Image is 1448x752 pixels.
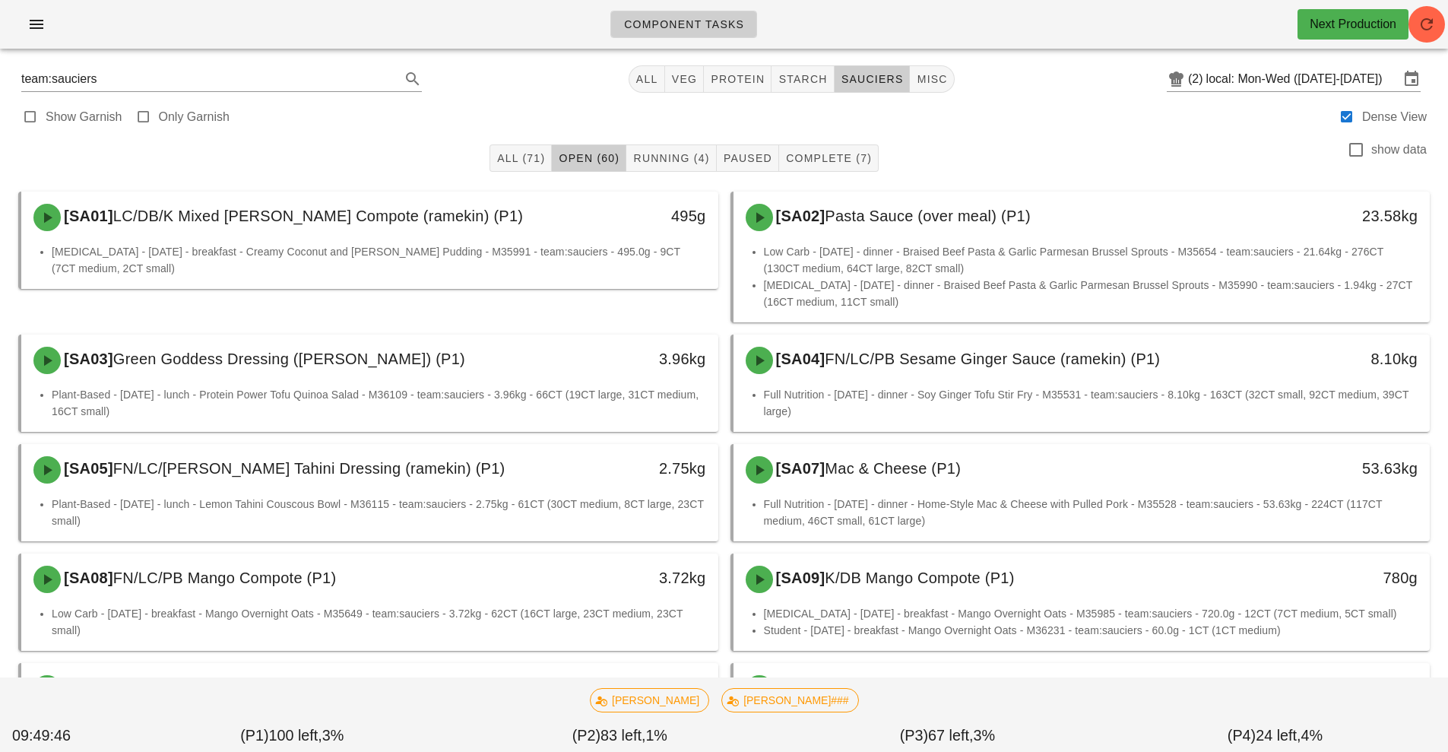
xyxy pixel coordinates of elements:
div: (P2) 1% [456,722,784,750]
div: (P4) 4% [1111,722,1439,750]
li: [MEDICAL_DATA] - [DATE] - breakfast - Mango Overnight Oats - M35985 - team:sauciers - 720.0g - 12... [764,605,1418,622]
label: show data [1371,142,1427,157]
button: All [629,65,665,93]
button: veg [665,65,705,93]
li: [MEDICAL_DATA] - [DATE] - breakfast - Creamy Coconut and [PERSON_NAME] Pudding - M35991 - team:sa... [52,243,706,277]
span: [SA05] [61,460,113,477]
span: [SA04] [773,351,825,367]
li: Low Carb - [DATE] - breakfast - Mango Overnight Oats - M35649 - team:sauciers - 3.72kg - 62CT (16... [52,605,706,639]
span: 24 left, [1256,727,1301,744]
div: (P1) 3% [128,722,456,750]
button: All (71) [490,144,552,172]
div: 53.63kg [1263,456,1418,481]
span: 100 left, [268,727,322,744]
span: K/DB Mango Compote (P1) [825,570,1014,586]
span: misc [916,73,947,85]
button: Running (4) [626,144,716,172]
span: veg [671,73,698,85]
button: misc [910,65,954,93]
div: 23.58kg [1263,204,1418,228]
span: Component Tasks [623,18,744,30]
span: [SA02] [773,208,825,224]
span: LC/DB/K Mixed [PERSON_NAME] Compote (ramekin) (P1) [113,208,523,224]
li: [MEDICAL_DATA] - [DATE] - dinner - Braised Beef Pasta & Garlic Parmesan Brussel Sprouts - M35990 ... [764,277,1418,310]
span: [SA07] [773,460,825,477]
button: starch [772,65,834,93]
span: protein [710,73,765,85]
span: [SA01] [61,208,113,224]
li: Plant-Based - [DATE] - lunch - Protein Power Tofu Quinoa Salad - M36109 - team:sauciers - 3.96kg ... [52,386,706,420]
span: FN/LC/PB Sesame Ginger Sauce (ramekin) (P1) [825,351,1160,367]
span: FN/LC/[PERSON_NAME] Tahini Dressing (ramekin) (P1) [113,460,505,477]
span: All (71) [496,152,545,164]
span: Pasta Sauce (over meal) (P1) [825,208,1030,224]
span: [PERSON_NAME] [600,689,699,712]
button: protein [704,65,772,93]
span: Paused [723,152,772,164]
li: Low Carb - [DATE] - dinner - Braised Beef Pasta & Garlic Parmesan Brussel Sprouts - M35654 - team... [764,243,1418,277]
span: Mac & Cheese (P1) [825,460,961,477]
span: [SA08] [61,570,113,586]
span: FN/LC/PB Mango Compote (P1) [113,570,337,586]
div: 495g [551,204,705,228]
li: Full Nutrition - [DATE] - dinner - Home-Style Mac & Cheese with Pulled Pork - M35528 - team:sauci... [764,496,1418,529]
span: All [635,73,658,85]
span: Complete (7) [785,152,872,164]
li: Full Nutrition - [DATE] - dinner - Soy Ginger Tofu Stir Fry - M35531 - team:sauciers - 8.10kg - 1... [764,386,1418,420]
a: Component Tasks [610,11,757,38]
button: Open (60) [552,144,626,172]
span: Running (4) [632,152,709,164]
span: Open (60) [558,152,619,164]
button: Complete (7) [779,144,879,172]
span: [PERSON_NAME]### [731,689,849,712]
label: Dense View [1362,109,1427,125]
div: 3.96kg [551,347,705,371]
span: [SA03] [61,351,113,367]
li: Plant-Based - [DATE] - lunch - Lemon Tahini Couscous Bowl - M36115 - team:sauciers - 2.75kg - 61C... [52,496,706,529]
span: starch [778,73,827,85]
div: (P3) 3% [784,722,1111,750]
label: Only Garnish [159,109,230,125]
div: Next Production [1310,15,1396,33]
button: Paused [717,144,779,172]
div: 09:49:46 [9,722,128,750]
div: 8.10kg [1263,347,1418,371]
span: sauciers [841,73,904,85]
span: [SA09] [773,570,825,586]
div: 3.12kg [1263,675,1418,700]
div: (2) [1188,71,1206,87]
div: 780g [1263,566,1418,590]
div: 3.72kg [551,566,705,590]
li: Student - [DATE] - breakfast - Mango Overnight Oats - M36231 - team:sauciers - 60.0g - 1CT (1CT m... [764,622,1418,639]
span: Green Goddess Dressing ([PERSON_NAME]) (P1) [113,351,465,367]
span: 83 left, [600,727,645,744]
div: 3kg [551,675,705,700]
label: Show Garnish [46,109,122,125]
span: 67 left, [928,727,973,744]
button: sauciers [835,65,911,93]
div: 2.75kg [551,456,705,481]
